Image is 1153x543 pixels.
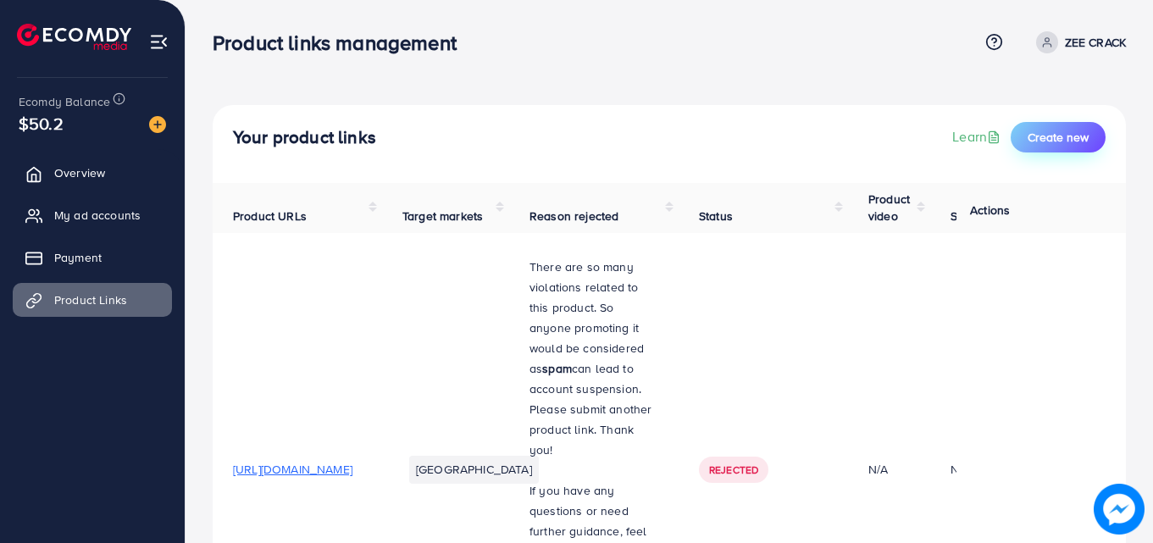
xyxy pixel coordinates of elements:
div: N/A [951,461,970,478]
span: can lead to account suspension. Please submit another product link. Thank you! [529,360,651,458]
span: Reason rejected [529,208,618,224]
span: Create new [1028,129,1089,146]
a: Payment [13,241,172,274]
span: Payment [54,249,102,266]
span: Actions [970,202,1010,219]
span: [URL][DOMAIN_NAME] [233,461,352,478]
span: Status video [951,208,1017,224]
a: My ad accounts [13,198,172,232]
span: Product video [868,191,910,224]
span: There are so many violations related to this product. So anyone promoting it would be considered as [529,258,644,377]
span: Rejected [709,463,758,477]
button: Create new [1011,122,1106,152]
span: Overview [54,164,105,181]
a: Learn [952,127,1004,147]
p: ZEE CRACK [1065,32,1126,53]
h4: Your product links [233,127,376,148]
span: Ecomdy Balance [19,93,110,110]
span: $50.2 [19,111,64,136]
h3: Product links management [213,30,470,55]
span: My ad accounts [54,207,141,224]
img: logo [17,24,131,50]
strong: spam [542,360,572,377]
a: Product Links [13,283,172,317]
img: image [1098,488,1140,530]
span: Status [699,208,733,224]
a: Overview [13,156,172,190]
img: image [149,116,166,133]
span: Product Links [54,291,127,308]
a: ZEE CRACK [1029,31,1126,53]
span: Product URLs [233,208,307,224]
img: menu [149,32,169,52]
span: Target markets [402,208,483,224]
li: [GEOGRAPHIC_DATA] [409,456,539,483]
div: N/A [868,461,910,478]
